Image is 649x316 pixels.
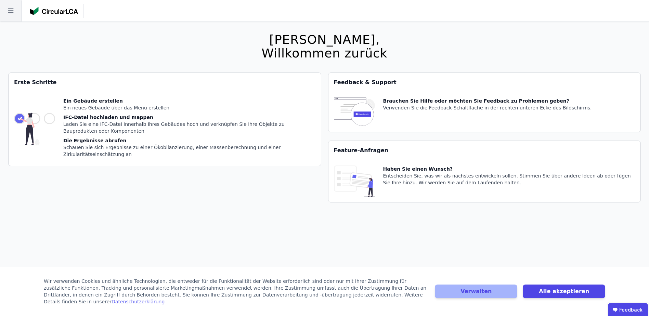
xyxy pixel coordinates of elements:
div: Brauchen Sie Hilfe oder möchten Sie Feedback zu Problemen geben? [383,97,592,104]
div: Wir verwenden Cookies und ähnliche Technologien, die entweder für die Funktionalität der Website ... [44,278,427,305]
img: getting_started_tile-DrF_GRSv.svg [14,97,55,160]
div: Ein Gebäude erstellen [63,97,315,104]
div: Verwenden Sie die Feedback-Schaltfläche in der rechten unteren Ecke des Bildschirms. [383,104,592,111]
img: feature_request_tile-UiXE1qGU.svg [334,166,375,197]
div: Laden Sie eine IFC-Datei innerhalb Ihres Gebäudes hoch und verknüpfen Sie ihre Objekte zu Bauprod... [63,121,315,134]
div: Feature-Anfragen [328,141,641,160]
div: Haben Sie einen Wunsch? [383,166,635,172]
div: Die Ergebnisse abrufen [63,137,315,144]
button: Verwalten [435,285,517,298]
div: IFC-Datei hochladen und mappen [63,114,315,121]
button: Alle akzeptieren [523,285,605,298]
div: Ein neues Gebäude über das Menü erstellen [63,104,315,111]
a: Datenschutzerklärung [112,299,165,304]
div: Entscheiden Sie, was wir als nächstes entwickeln sollen. Stimmen Sie über andere Ideen ab oder fü... [383,172,635,186]
div: Schauen Sie sich Ergebnisse zu einer Ökobilanzierung, einer Massenberechnung und einer Zirkularit... [63,144,315,158]
img: feedback-icon-HCTs5lye.svg [334,97,375,127]
div: [PERSON_NAME], [261,33,387,47]
img: Concular [30,7,78,15]
div: Feedback & Support [328,73,641,92]
div: Erste Schritte [9,73,321,92]
div: Willkommen zurück [261,47,387,60]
